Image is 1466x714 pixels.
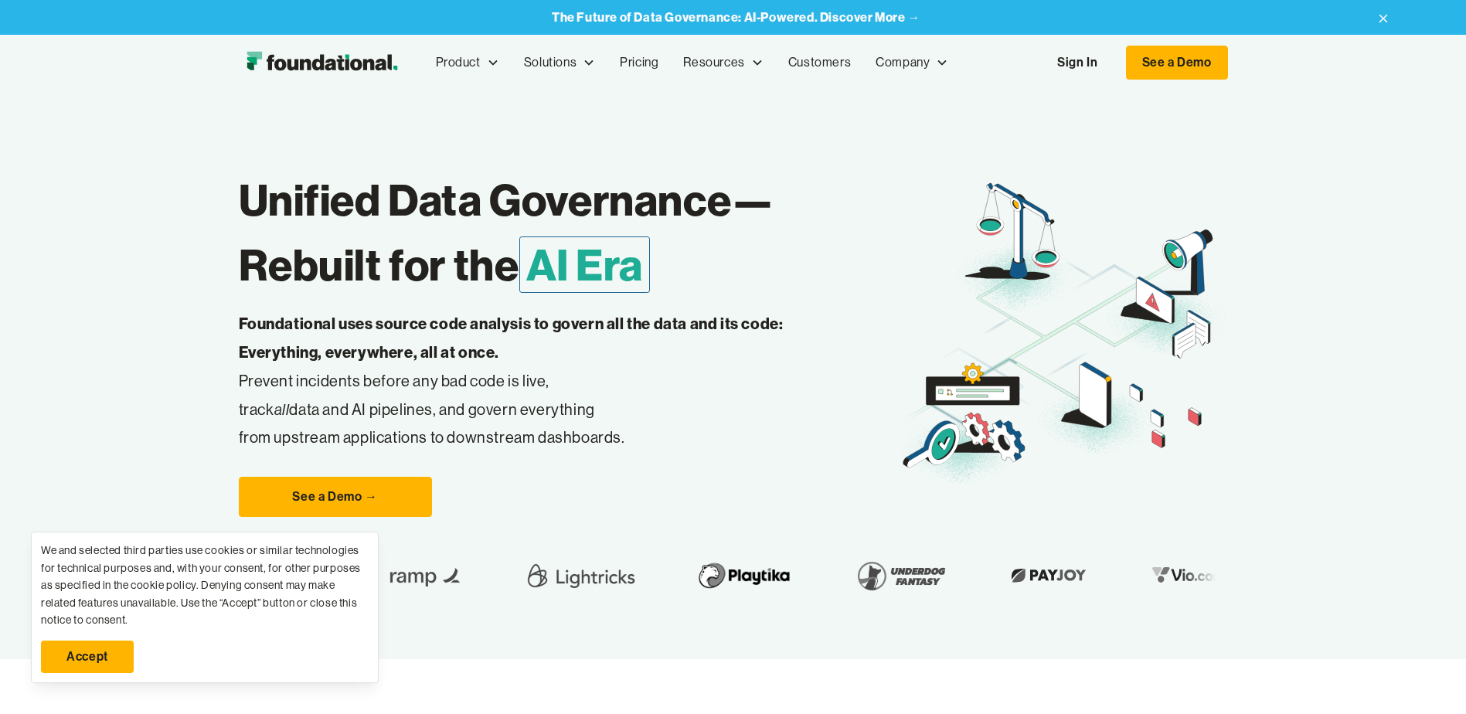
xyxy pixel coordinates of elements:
[552,9,920,25] strong: The Future of Data Governance: AI-Powered. Discover More →
[785,554,890,597] img: Underdog Fantasy
[274,399,290,419] em: all
[239,310,832,452] p: Prevent incidents before any bad code is live, track data and AI pipelines, and govern everything...
[436,53,481,73] div: Product
[1080,563,1170,587] img: Vio.com
[876,53,930,73] div: Company
[524,53,577,73] div: Solutions
[239,47,405,78] a: home
[1389,640,1466,714] iframe: Chat Widget
[671,37,775,88] div: Resources
[552,10,920,25] a: The Future of Data Governance: AI-Powered. Discover More →
[423,37,512,88] div: Product
[239,47,405,78] img: Foundational Logo
[458,554,576,597] img: Lightricks
[863,37,961,88] div: Company
[239,168,898,297] h1: Unified Data Governance— Rebuilt for the
[239,477,432,517] a: See a Demo →
[316,554,409,597] img: Ramp
[1126,46,1228,80] a: See a Demo
[519,236,651,293] span: AI Era
[607,37,671,88] a: Pricing
[776,37,863,88] a: Customers
[41,542,369,628] div: We and selected third parties use cookies or similar technologies for technical purposes and, wit...
[41,641,134,673] a: Accept
[940,563,1031,587] img: Payjoy
[239,314,784,362] strong: Foundational uses source code analysis to govern all the data and its code: Everything, everywher...
[512,37,607,88] div: Solutions
[1042,46,1113,79] a: Sign In
[625,554,736,597] img: Playtika
[683,53,744,73] div: Resources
